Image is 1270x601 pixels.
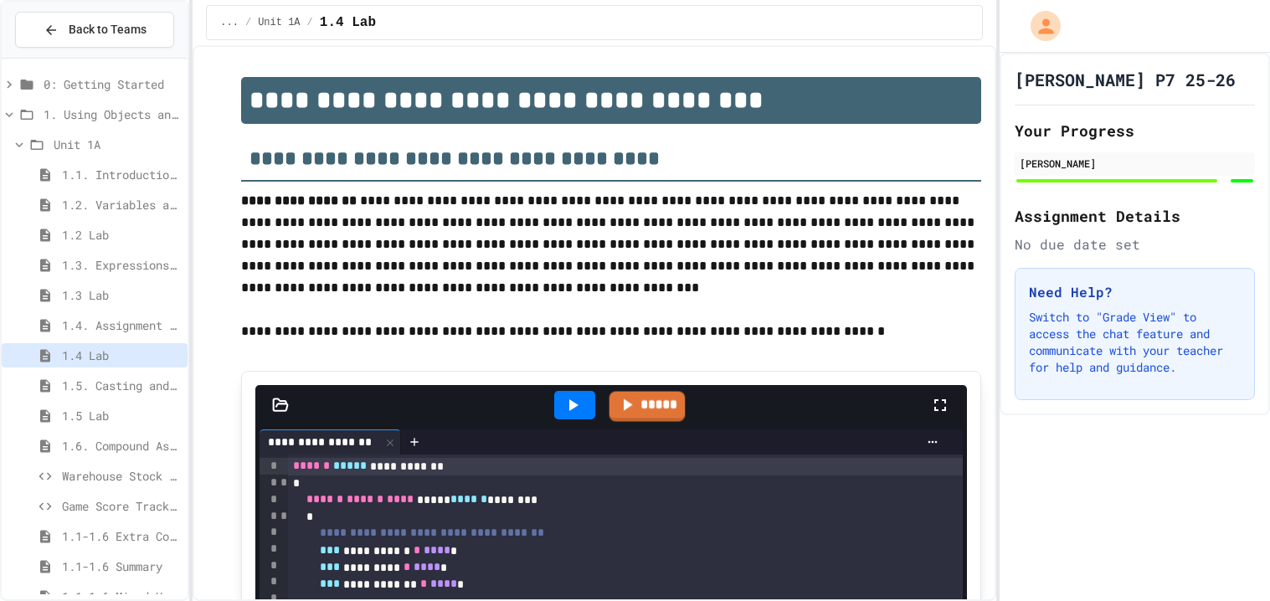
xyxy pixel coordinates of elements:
span: Unit 1A [258,16,300,29]
span: 1.3. Expressions and Output [New] [62,256,181,274]
iframe: chat widget [1200,534,1253,584]
span: Warehouse Stock Calculator [62,467,181,485]
div: My Account [1013,7,1065,45]
span: 1.3 Lab [62,286,181,304]
span: 1.5 Lab [62,407,181,424]
span: 1.1-1.6 Summary [62,557,181,575]
span: / [307,16,313,29]
span: 1.2. Variables and Data Types [62,196,181,213]
h1: [PERSON_NAME] P7 25-26 [1015,68,1236,91]
h2: Your Progress [1015,119,1255,142]
span: 1.4 Lab [320,13,376,33]
span: 1.4. Assignment and Input [62,316,181,334]
iframe: chat widget [1131,461,1253,532]
h2: Assignment Details [1015,204,1255,228]
span: 1.4 Lab [62,347,181,364]
span: 1.1-1.6 Extra Coding Practice [62,527,181,545]
span: Unit 1A [54,136,181,153]
span: 1. Using Objects and Methods [44,105,181,123]
h3: Need Help? [1029,282,1241,302]
span: 1.1. Introduction to Algorithms, Programming, and Compilers [62,166,181,183]
span: Back to Teams [69,21,147,39]
span: 1.2 Lab [62,226,181,244]
span: / [245,16,251,29]
span: 1.5. Casting and Ranges of Values [62,377,181,394]
span: 1.6. Compound Assignment Operators [62,437,181,455]
span: ... [220,16,239,29]
span: Game Score Tracker [62,497,181,515]
p: Switch to "Grade View" to access the chat feature and communicate with your teacher for help and ... [1029,309,1241,376]
button: Back to Teams [15,12,174,48]
div: No due date set [1015,234,1255,254]
div: [PERSON_NAME] [1020,156,1250,171]
span: 0: Getting Started [44,75,181,93]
